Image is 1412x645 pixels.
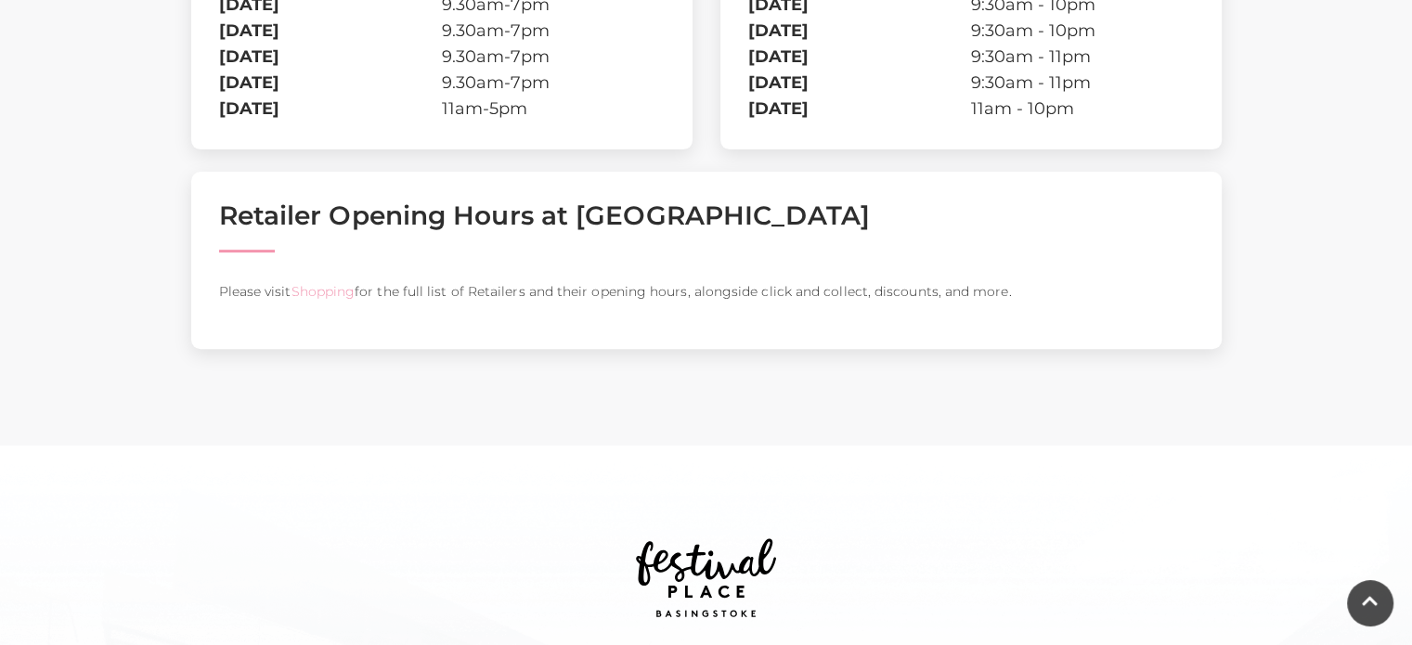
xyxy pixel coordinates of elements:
[219,200,1194,231] h2: Retailer Opening Hours at [GEOGRAPHIC_DATA]
[971,18,1194,44] td: 9:30am - 10pm
[291,283,355,300] a: Shopping
[971,44,1194,70] td: 9:30am - 11pm
[442,18,665,44] td: 9.30am-7pm
[442,96,665,122] td: 11am-5pm
[748,70,971,96] th: [DATE]
[748,96,971,122] th: [DATE]
[748,18,971,44] th: [DATE]
[748,44,971,70] th: [DATE]
[971,70,1194,96] td: 9:30am - 11pm
[219,44,442,70] th: [DATE]
[219,18,442,44] th: [DATE]
[442,44,665,70] td: 9.30am-7pm
[219,280,1194,303] p: Please visit for the full list of Retailers and their opening hours, alongside click and collect,...
[971,96,1194,122] td: 11am - 10pm
[219,70,442,96] th: [DATE]
[442,70,665,96] td: 9.30am-7pm
[219,96,442,122] th: [DATE]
